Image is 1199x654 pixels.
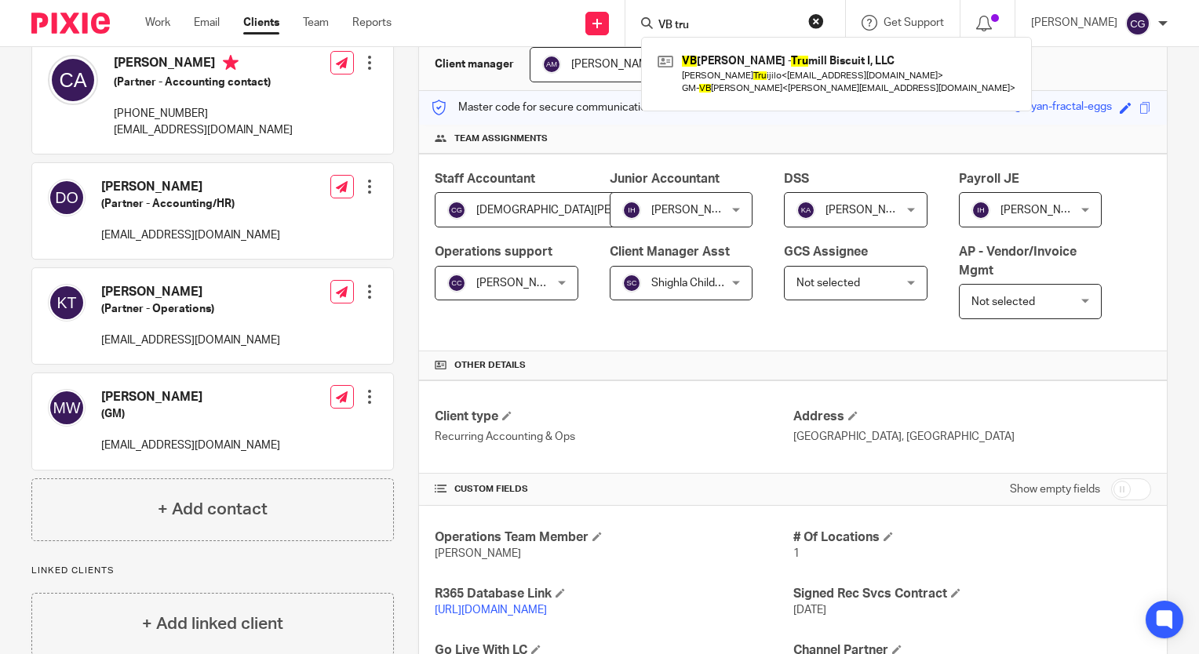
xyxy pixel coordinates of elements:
[657,19,798,33] input: Search
[571,59,658,70] span: [PERSON_NAME]
[223,55,239,71] i: Primary
[114,122,293,138] p: [EMAIL_ADDRESS][DOMAIN_NAME]
[145,15,170,31] a: Work
[101,438,280,453] p: [EMAIL_ADDRESS][DOMAIN_NAME]
[142,612,283,636] h4: + Add linked client
[158,497,268,521] h4: + Add contact
[982,99,1112,117] div: dancing-cyan-fractal-eggs
[303,15,329,31] a: Team
[435,586,793,602] h4: R365 Database Link
[435,483,793,496] h4: CUSTOM FIELDS
[796,278,860,289] span: Not selected
[793,529,1151,546] h4: # Of Locations
[622,274,641,292] img: svg%3E
[610,245,730,258] span: Client Manager Asst
[101,406,280,422] h5: (GM)
[435,245,552,258] span: Operations support
[48,389,86,427] img: svg%3E
[435,56,514,72] h3: Client manager
[447,201,466,220] img: svg%3E
[435,529,793,546] h4: Operations Team Member
[784,245,868,258] span: GCS Assignee
[793,605,826,616] span: [DATE]
[101,332,280,348] p: [EMAIL_ADDRESS][DOMAIN_NAME]
[101,227,280,243] p: [EMAIL_ADDRESS][DOMAIN_NAME]
[352,15,392,31] a: Reports
[101,179,280,195] h4: [PERSON_NAME]
[476,278,563,289] span: [PERSON_NAME]
[476,205,680,216] span: [DEMOGRAPHIC_DATA][PERSON_NAME]
[31,565,394,577] p: Linked clients
[622,201,641,220] img: svg%3E
[435,409,793,425] h4: Client type
[825,205,912,216] span: [PERSON_NAME]
[435,605,547,616] a: [URL][DOMAIN_NAME]
[435,173,535,185] span: Staff Accountant
[971,296,1035,307] span: Not selected
[784,173,809,185] span: DSS
[971,201,990,220] img: svg%3E
[48,179,86,216] img: svg%3E
[114,55,293,74] h4: [PERSON_NAME]
[431,100,702,115] p: Master code for secure communications and files
[114,106,293,122] p: [PHONE_NUMBER]
[435,429,793,445] p: Recurring Accounting & Ops
[959,245,1077,276] span: AP - Vendor/Invoice Mgmt
[101,301,280,317] h5: (Partner - Operations)
[793,429,1151,445] p: [GEOGRAPHIC_DATA], [GEOGRAPHIC_DATA]
[542,55,561,74] img: svg%3E
[101,389,280,405] h4: [PERSON_NAME]
[114,74,293,90] h5: (Partner - Accounting contact)
[31,13,110,34] img: Pixie
[959,173,1019,185] span: Payroll JE
[435,548,521,559] span: [PERSON_NAME]
[101,196,280,212] h5: (Partner - Accounting/HR)
[447,274,466,292] img: svg%3E
[194,15,220,31] a: Email
[651,205,738,216] span: [PERSON_NAME]
[1000,205,1087,216] span: [PERSON_NAME]
[796,201,815,220] img: svg%3E
[1031,15,1117,31] p: [PERSON_NAME]
[243,15,279,31] a: Clients
[651,278,731,289] span: Shighla Childers
[1010,481,1100,497] label: Show empty fields
[48,284,86,322] img: svg%3E
[793,409,1151,425] h4: Address
[48,55,98,105] img: svg%3E
[1125,11,1150,36] img: svg%3E
[884,17,944,28] span: Get Support
[808,13,824,29] button: Clear
[454,359,526,372] span: Other details
[610,173,720,185] span: Junior Accountant
[793,548,800,559] span: 1
[101,284,280,300] h4: [PERSON_NAME]
[793,586,1151,602] h4: Signed Rec Svcs Contract
[454,133,548,145] span: Team assignments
